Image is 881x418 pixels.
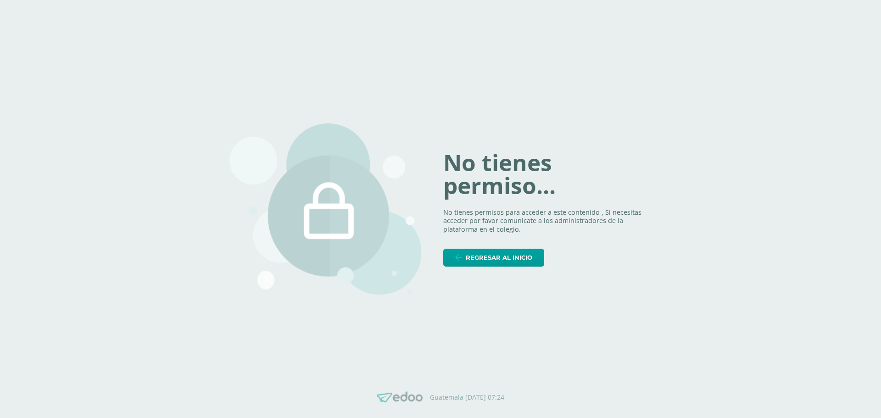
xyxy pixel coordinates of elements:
p: No tienes permisos para acceder a este contenido , Si necesitas acceder por favor comunicate a lo... [443,208,652,234]
img: 403.png [229,123,421,295]
h1: No tienes permiso... [443,151,652,197]
img: Edoo [377,391,423,403]
p: Guatemala [DATE] 07:24 [430,393,504,401]
span: Regresar al inicio [466,249,532,266]
a: Regresar al inicio [443,249,544,267]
